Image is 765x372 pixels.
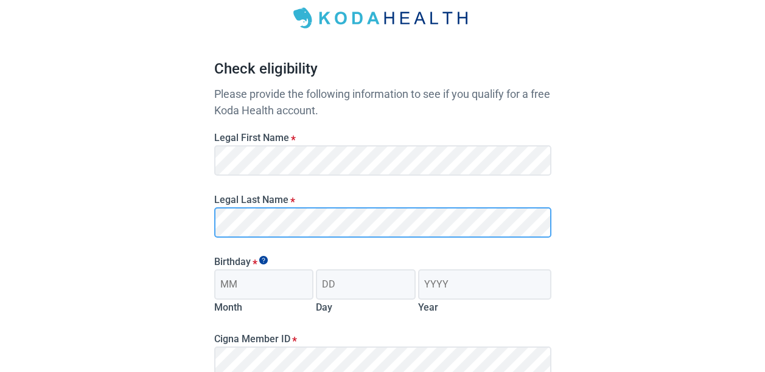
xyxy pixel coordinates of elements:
label: Legal Last Name [214,194,551,205]
input: Birth day [316,269,416,300]
input: Birth month [214,269,314,300]
p: Please provide the following information to see if you qualify for a free Koda Health account. [214,86,551,119]
span: Show tooltip [259,256,268,264]
img: Koda Health [285,3,480,33]
label: Legal First Name [214,132,551,143]
h1: Check eligibility [214,58,551,86]
label: Year [418,301,438,313]
label: Month [214,301,242,313]
input: Birth year [418,269,551,300]
label: Cigna Member ID [214,333,551,345]
legend: Birthday [214,256,551,267]
label: Day [316,301,332,313]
